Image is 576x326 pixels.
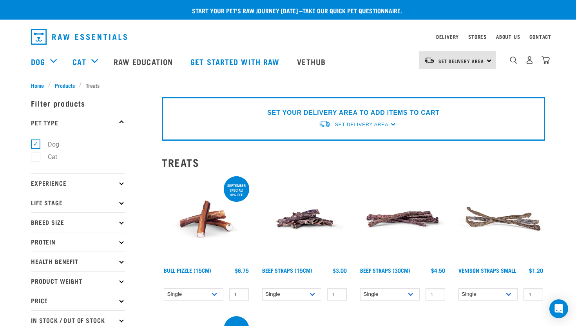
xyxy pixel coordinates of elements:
p: Health Benefit [31,252,125,271]
p: Pet Type [31,113,125,132]
img: van-moving.png [319,120,331,128]
a: Beef Straps (30cm) [360,269,410,272]
span: Set Delivery Area [438,60,484,62]
img: van-moving.png [424,57,435,64]
p: SET YOUR DELIVERY AREA TO ADD ITEMS TO CART [267,108,439,118]
div: Open Intercom Messenger [549,299,568,318]
input: 1 [327,288,347,301]
label: Dog [35,139,62,149]
a: take our quick pet questionnaire. [302,9,402,12]
div: September special! 10% off! [224,179,249,201]
a: Venison Straps Small [458,269,516,272]
a: Home [31,81,48,89]
a: Dog [31,56,45,67]
p: Filter products [31,93,125,113]
span: Products [55,81,75,89]
a: Vethub [289,46,335,77]
img: Raw Essentials Logo [31,29,127,45]
p: Life Stage [31,193,125,212]
input: 1 [229,288,249,301]
h2: Treats [162,156,545,168]
img: home-icon@2x.png [542,56,550,64]
div: $1.20 [529,267,543,273]
div: $3.00 [333,267,347,273]
img: Raw Essentials Beef Straps 6 Pack [358,175,447,264]
span: Set Delivery Area [335,122,388,127]
label: Cat [35,152,60,162]
a: About Us [496,35,520,38]
p: Breed Size [31,212,125,232]
p: Protein [31,232,125,252]
div: $4.50 [431,267,445,273]
a: Beef Straps (15cm) [262,269,312,272]
input: 1 [426,288,445,301]
img: Bull Pizzle [162,175,251,264]
a: Cat [72,56,86,67]
nav: dropdown navigation [25,26,551,48]
a: Raw Education [106,46,183,77]
img: user.png [525,56,534,64]
img: home-icon-1@2x.png [510,56,517,64]
input: 1 [523,288,543,301]
a: Delivery [436,35,459,38]
a: Bull Pizzle (15cm) [164,269,211,272]
nav: breadcrumbs [31,81,545,89]
img: Raw Essentials Beef Straps 15cm 6 Pack [260,175,349,264]
p: Experience [31,173,125,193]
a: Stores [468,35,487,38]
div: $6.75 [235,267,249,273]
span: Home [31,81,44,89]
a: Get started with Raw [183,46,289,77]
a: Products [51,81,79,89]
p: Price [31,291,125,310]
p: Product Weight [31,271,125,291]
img: Venison Straps [456,175,545,264]
a: Contact [529,35,551,38]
